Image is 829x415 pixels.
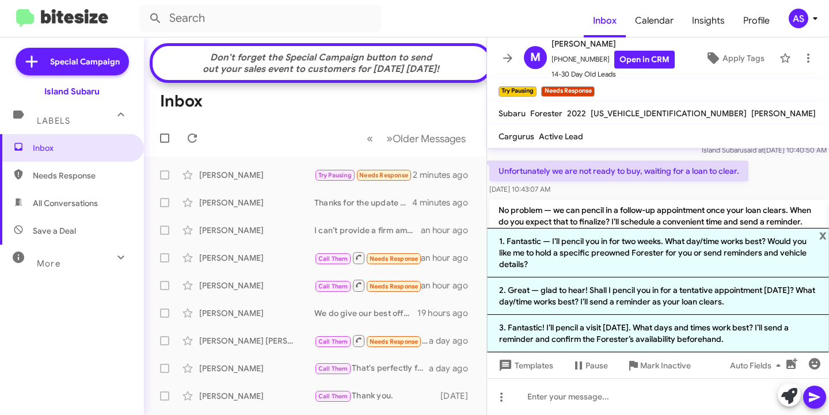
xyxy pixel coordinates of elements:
span: Needs Response [370,338,419,345]
div: [PERSON_NAME] [199,363,314,374]
div: Island Subaru [44,86,100,97]
div: 19 hours ago [417,307,477,319]
span: Subaru [499,108,526,119]
span: [DATE] 10:43:07 AM [489,185,550,193]
span: [US_VEHICLE_IDENTIFICATION_NUMBER] [591,108,747,119]
button: AS [779,9,816,28]
span: Needs Response [370,283,419,290]
span: Try Pausing [318,172,352,179]
button: Pause [562,355,617,376]
a: Open in CRM [614,51,675,68]
span: Needs Response [359,172,408,179]
button: Mark Inactive [617,355,700,376]
button: Templates [487,355,562,376]
p: Unfortunately we are not ready to buy, waiting for a loan to clear. [489,161,748,181]
a: Insights [683,4,734,37]
span: Save a Deal [33,225,76,237]
h1: Inbox [160,92,203,111]
div: [PERSON_NAME] [199,280,314,291]
li: 1. Fantastic — I’ll pencil you in for two weeks. What day/time works best? Would you like me to h... [487,228,829,277]
div: [DATE] [440,390,477,402]
span: [PERSON_NAME] [751,108,816,119]
div: Inbound Call [314,334,429,348]
span: Templates [496,355,553,376]
div: an hour ago [421,280,477,291]
span: M [530,48,541,67]
li: 2. Great — glad to hear! Shall I pencil you in for a tentative appointment [DATE]? What day/time ... [487,277,829,315]
span: Call Them [318,393,348,400]
span: x [819,228,827,242]
nav: Page navigation example [360,127,473,150]
div: I can’t provide a firm amount without first inspecting your Impreza. Are you available to stop by... [314,224,421,236]
div: [PERSON_NAME] [199,390,314,402]
span: Inbox [33,142,131,154]
span: « [367,131,373,146]
div: [PERSON_NAME] [199,307,314,319]
div: Inbound Call [314,251,421,265]
span: Special Campaign [50,56,120,67]
span: More [37,258,60,269]
span: Call Them [318,338,348,345]
button: Apply Tags [695,48,774,68]
button: Auto Fields [721,355,794,376]
span: Mark Inactive [640,355,691,376]
span: Active Lead [539,131,583,142]
div: 2 minutes ago [413,169,477,181]
li: 3. Fantastic! I’ll pencil a visit [DATE]. What days and times work best? I’ll send a reminder and... [487,315,829,352]
span: All Conversations [33,197,98,209]
span: » [386,131,393,146]
div: 4 minutes ago [412,197,477,208]
span: 2022 [567,108,586,119]
button: Next [379,127,473,150]
div: AS [789,9,808,28]
div: an hour ago [421,252,477,264]
span: Auto Fields [730,355,785,376]
p: No problem — we can pencil in a follow-up appointment once your loan clears. When do you expect t... [489,200,827,232]
div: an hour ago [421,224,477,236]
div: a day ago [429,335,477,347]
div: That's perfectly fine! If you have any questions or need assistance later, feel free to reach out... [314,362,429,375]
span: Forester [530,108,562,119]
span: said at [744,146,764,154]
a: Calendar [626,4,683,37]
span: Cargurus [499,131,534,142]
span: Call Them [318,255,348,262]
input: Search [139,5,381,32]
span: Needs Response [33,170,131,181]
span: Pause [585,355,608,376]
span: [PERSON_NAME] [552,37,675,51]
span: [PHONE_NUMBER] [552,51,675,68]
div: Thank you. [314,390,440,403]
span: 14-30 Day Old Leads [552,68,675,80]
div: [PERSON_NAME] [199,252,314,264]
a: Profile [734,4,779,37]
div: [PERSON_NAME] [199,224,314,236]
span: Apply Tags [722,48,765,68]
div: [PERSON_NAME] [199,197,314,208]
div: We do give our best offers after physically seeing the vehicle, when can you come in for a proper... [314,307,417,319]
span: Labels [37,116,70,126]
div: Inbound Call [314,279,421,293]
div: [PERSON_NAME] [PERSON_NAME] [199,335,314,347]
span: Older Messages [393,132,466,145]
div: a day ago [429,363,477,374]
a: Inbox [584,4,626,37]
div: I am definitely buying a peeowned forester - when I get that loan. [314,169,413,182]
small: Needs Response [541,86,594,97]
div: Don't forget the Special Campaign button to send out your sales event to customers for [DATE] [DA... [158,52,484,75]
a: Special Campaign [16,48,129,75]
span: Needs Response [370,255,419,262]
span: Island Subaru [DATE] 10:40:50 AM [702,146,827,154]
small: Try Pausing [499,86,537,97]
span: Call Them [318,283,348,290]
div: Thanks for the update — great to know. Would you like me to schedule a visit for May to discuss n... [314,197,412,208]
button: Previous [360,127,380,150]
div: [PERSON_NAME] [199,169,314,181]
span: Call Them [318,365,348,372]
